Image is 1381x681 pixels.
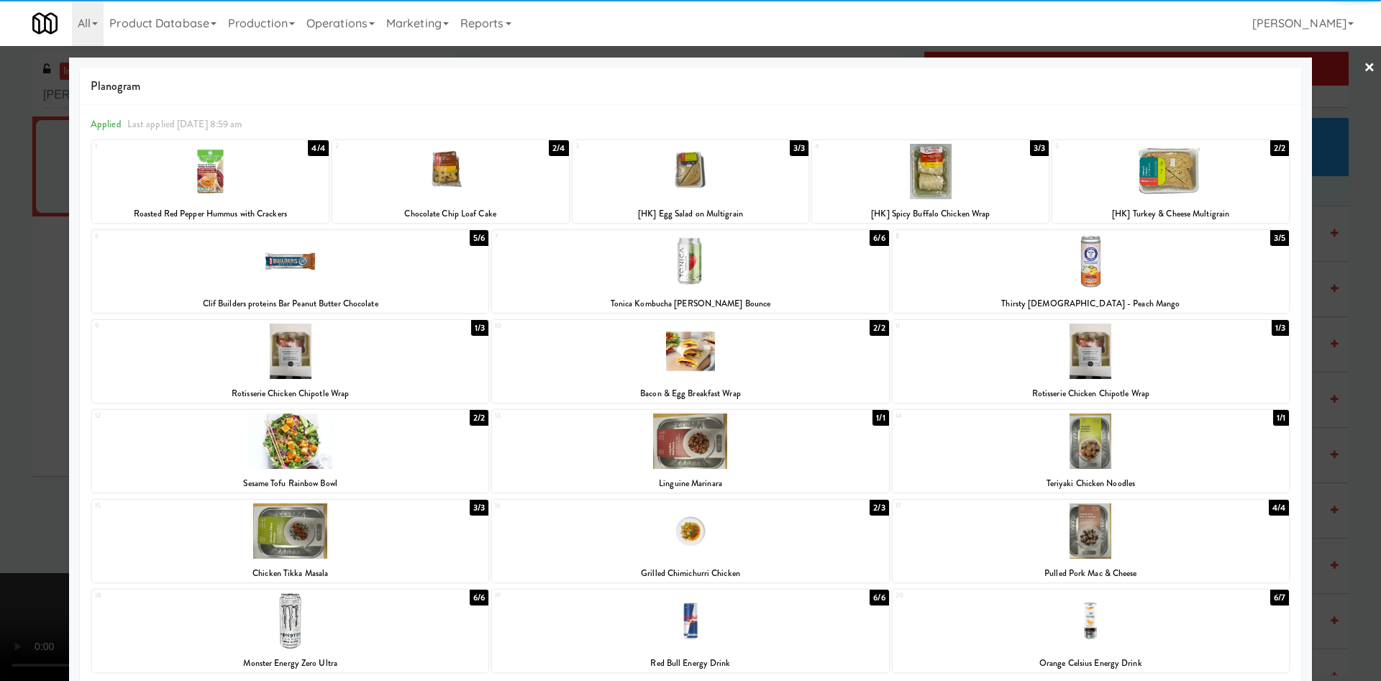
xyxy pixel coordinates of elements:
div: 13 [495,410,690,422]
div: 6/6 [870,230,888,246]
div: Pulled Pork Mac & Cheese [893,565,1289,582]
div: Sesame Tofu Rainbow Bowl [94,475,486,493]
div: 52/2[HK] Turkey & Cheese Multigrain [1052,140,1289,223]
div: 131/1Linguine Marinara [492,410,888,493]
div: 196/6Red Bull Energy Drink [492,590,888,672]
div: 91/3Rotisserie Chicken Chipotle Wrap [92,320,488,403]
div: Roasted Red Pepper Hummus with Crackers [94,205,327,223]
div: 10 [495,320,690,332]
div: 6/7 [1270,590,1289,605]
div: 162/3Grilled Chimichurri Chicken [492,500,888,582]
div: 2/2 [1270,140,1289,156]
div: 43/3[HK] Spicy Buffalo Chicken Wrap [812,140,1049,223]
img: Micromart [32,11,58,36]
div: 122/2Sesame Tofu Rainbow Bowl [92,410,488,493]
div: 153/3Chicken Tikka Masala [92,500,488,582]
div: 65/6Clif Builders proteins Bar Peanut Butter Chocolate [92,230,488,313]
div: Bacon & Egg Breakfast Wrap [492,385,888,403]
div: 3 [575,140,690,152]
div: 3/5 [1270,230,1289,246]
div: 6/6 [870,590,888,605]
div: Sesame Tofu Rainbow Bowl [92,475,488,493]
div: 1 [95,140,210,152]
div: Orange Celsius Energy Drink [895,654,1287,672]
div: Teriyaki Chicken Noodles [893,475,1289,493]
div: 12 [95,410,291,422]
div: 5 [1055,140,1170,152]
div: 111/3Rotisserie Chicken Chipotle Wrap [893,320,1289,403]
div: 4 [815,140,930,152]
div: 14 [895,410,1091,422]
div: Roasted Red Pepper Hummus with Crackers [92,205,329,223]
span: Applied [91,117,122,131]
div: 3/3 [1030,140,1049,156]
div: 22/4Chocolate Chip Loaf Cake [332,140,569,223]
div: 4/4 [1269,500,1289,516]
div: 206/7Orange Celsius Energy Drink [893,590,1289,672]
div: 11 [895,320,1091,332]
div: 1/3 [471,320,488,336]
div: Grilled Chimichurri Chicken [492,565,888,582]
div: Teriyaki Chicken Noodles [895,475,1287,493]
div: 2/4 [549,140,568,156]
div: 2/3 [870,500,888,516]
div: 3/3 [790,140,808,156]
div: Monster Energy Zero Ultra [94,654,486,672]
div: Tonica Kombucha [PERSON_NAME] Bounce [494,295,886,313]
div: Thirsty [DEMOGRAPHIC_DATA] - Peach Mango [895,295,1287,313]
div: Red Bull Energy Drink [492,654,888,672]
div: 19 [495,590,690,602]
div: Chocolate Chip Loaf Cake [332,205,569,223]
div: Monster Energy Zero Ultra [92,654,488,672]
div: Red Bull Energy Drink [494,654,886,672]
div: Rotisserie Chicken Chipotle Wrap [893,385,1289,403]
div: [HK] Turkey & Cheese Multigrain [1052,205,1289,223]
div: [HK] Spicy Buffalo Chicken Wrap [812,205,1049,223]
div: Clif Builders proteins Bar Peanut Butter Chocolate [92,295,488,313]
div: 20 [895,590,1091,602]
div: 16 [495,500,690,512]
div: Chocolate Chip Loaf Cake [334,205,567,223]
div: 4/4 [308,140,328,156]
div: Clif Builders proteins Bar Peanut Butter Chocolate [94,295,486,313]
div: 33/3[HK] Egg Salad on Multigrain [573,140,809,223]
div: 3/3 [470,500,488,516]
div: Linguine Marinara [494,475,886,493]
span: Planogram [91,76,1290,97]
div: 15 [95,500,291,512]
div: Orange Celsius Energy Drink [893,654,1289,672]
div: Pulled Pork Mac & Cheese [895,565,1287,582]
div: Bacon & Egg Breakfast Wrap [494,385,886,403]
div: Linguine Marinara [492,475,888,493]
div: 5/6 [470,230,488,246]
div: [HK] Turkey & Cheese Multigrain [1054,205,1287,223]
div: 102/2Bacon & Egg Breakfast Wrap [492,320,888,403]
div: 2/2 [470,410,488,426]
div: 7 [495,230,690,242]
div: 174/4Pulled Pork Mac & Cheese [893,500,1289,582]
div: [HK] Egg Salad on Multigrain [575,205,807,223]
div: Tonica Kombucha [PERSON_NAME] Bounce [492,295,888,313]
div: 6/6 [470,590,488,605]
div: Thirsty [DEMOGRAPHIC_DATA] - Peach Mango [893,295,1289,313]
div: 76/6Tonica Kombucha [PERSON_NAME] Bounce [492,230,888,313]
div: 17 [895,500,1091,512]
div: Rotisserie Chicken Chipotle Wrap [895,385,1287,403]
div: 1/1 [1273,410,1289,426]
div: 141/1Teriyaki Chicken Noodles [893,410,1289,493]
div: [HK] Spicy Buffalo Chicken Wrap [814,205,1047,223]
div: 6 [95,230,291,242]
div: Grilled Chimichurri Chicken [494,565,886,582]
div: 9 [95,320,291,332]
a: × [1364,46,1375,91]
div: [HK] Egg Salad on Multigrain [573,205,809,223]
span: Last applied [DATE] 8:59 am [127,117,242,131]
div: 186/6Monster Energy Zero Ultra [92,590,488,672]
div: 2 [335,140,450,152]
div: 2/2 [870,320,888,336]
div: 18 [95,590,291,602]
div: Rotisserie Chicken Chipotle Wrap [94,385,486,403]
div: Rotisserie Chicken Chipotle Wrap [92,385,488,403]
div: 1/1 [872,410,888,426]
div: 14/4Roasted Red Pepper Hummus with Crackers [92,140,329,223]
